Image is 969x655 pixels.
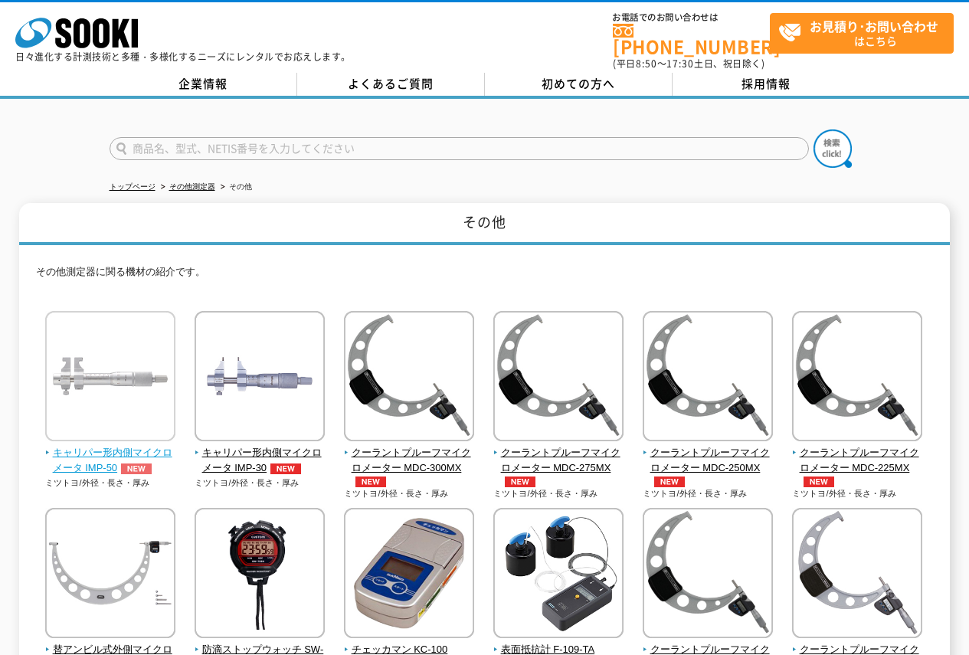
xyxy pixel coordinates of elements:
span: 8:50 [636,57,657,70]
span: (平日 ～ 土日、祝日除く) [613,57,764,70]
img: キャリパー形内側マイクロメータ IMP-30 [195,311,325,445]
img: クーラントプルーフマイクロメーター MDC-225MX [792,311,922,445]
img: クーラントプルーフマイクロメーター MDC-275MX [493,311,624,445]
img: チェッカマン KC-100 [344,508,474,642]
img: NEW [650,477,689,487]
span: クーラントプルーフマイクロメーター MDC-250MX [643,445,774,488]
span: 17:30 [666,57,694,70]
p: ミツトヨ/外径・長さ・厚み [344,487,475,500]
p: ミツトヨ/外径・長さ・厚み [493,487,624,500]
img: クーラントプルーフマイクロメーター MDC-175MX [792,508,922,642]
span: はこちら [778,14,953,52]
span: クーラントプルーフマイクロメーター MDC-300MX [344,445,475,488]
input: 商品名、型式、NETIS番号を入力してください [110,137,809,160]
img: NEW [501,477,539,487]
p: ミツトヨ/外径・長さ・厚み [195,477,326,490]
img: クーラントプルーフマイクロメーター MDC-200MX(外側) [643,508,773,642]
a: トップページ [110,182,155,191]
a: クーラントプルーフマイクロメーター MDC-275MXNEW [493,431,624,487]
p: ミツトヨ/外径・長さ・厚み [643,487,774,500]
img: NEW [117,463,155,474]
img: 防滴ストップウォッチ SW-709N [195,508,325,642]
img: btn_search.png [814,129,852,168]
a: 初めての方へ [485,73,673,96]
img: NEW [352,477,390,487]
img: クーラントプルーフマイクロメーター MDC-300MX [344,311,474,445]
span: キャリパー形内側マイクロメータ IMP-30 [195,445,326,477]
span: お電話でのお問い合わせは [613,13,770,22]
a: 企業情報 [110,73,297,96]
img: キャリパー形内側マイクロメータ IMP-50 [45,311,175,445]
a: キャリパー形内側マイクロメータ IMP-50NEW [45,431,176,477]
h1: その他 [19,203,949,245]
strong: お見積り･お問い合わせ [810,17,938,35]
img: 替アンビル式外側マイクロメータ OMC-500MB [45,508,175,642]
li: その他 [218,179,252,195]
img: クーラントプルーフマイクロメーター MDC-250MX [643,311,773,445]
a: クーラントプルーフマイクロメーター MDC-300MXNEW [344,431,475,487]
a: その他測定器 [169,182,215,191]
p: 日々進化する計測技術と多種・多様化するニーズにレンタルでお応えします。 [15,52,351,61]
img: NEW [267,463,305,474]
img: 表面抵抗計 F-109-TA [493,508,624,642]
img: NEW [800,477,838,487]
a: [PHONE_NUMBER] [613,24,770,55]
p: その他測定器に関る機材の紹介です。 [36,264,932,288]
a: キャリパー形内側マイクロメータ IMP-30NEW [195,431,326,477]
a: お見積り･お問い合わせはこちら [770,13,954,54]
span: 初めての方へ [542,75,615,92]
a: クーラントプルーフマイクロメーター MDC-225MXNEW [792,431,923,487]
a: 採用情報 [673,73,860,96]
a: よくあるご質問 [297,73,485,96]
a: クーラントプルーフマイクロメーター MDC-250MXNEW [643,431,774,487]
span: クーラントプルーフマイクロメーター MDC-275MX [493,445,624,488]
p: ミツトヨ/外径・長さ・厚み [792,487,923,500]
p: ミツトヨ/外径・長さ・厚み [45,477,176,490]
span: クーラントプルーフマイクロメーター MDC-225MX [792,445,923,488]
span: キャリパー形内側マイクロメータ IMP-50 [45,445,176,477]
